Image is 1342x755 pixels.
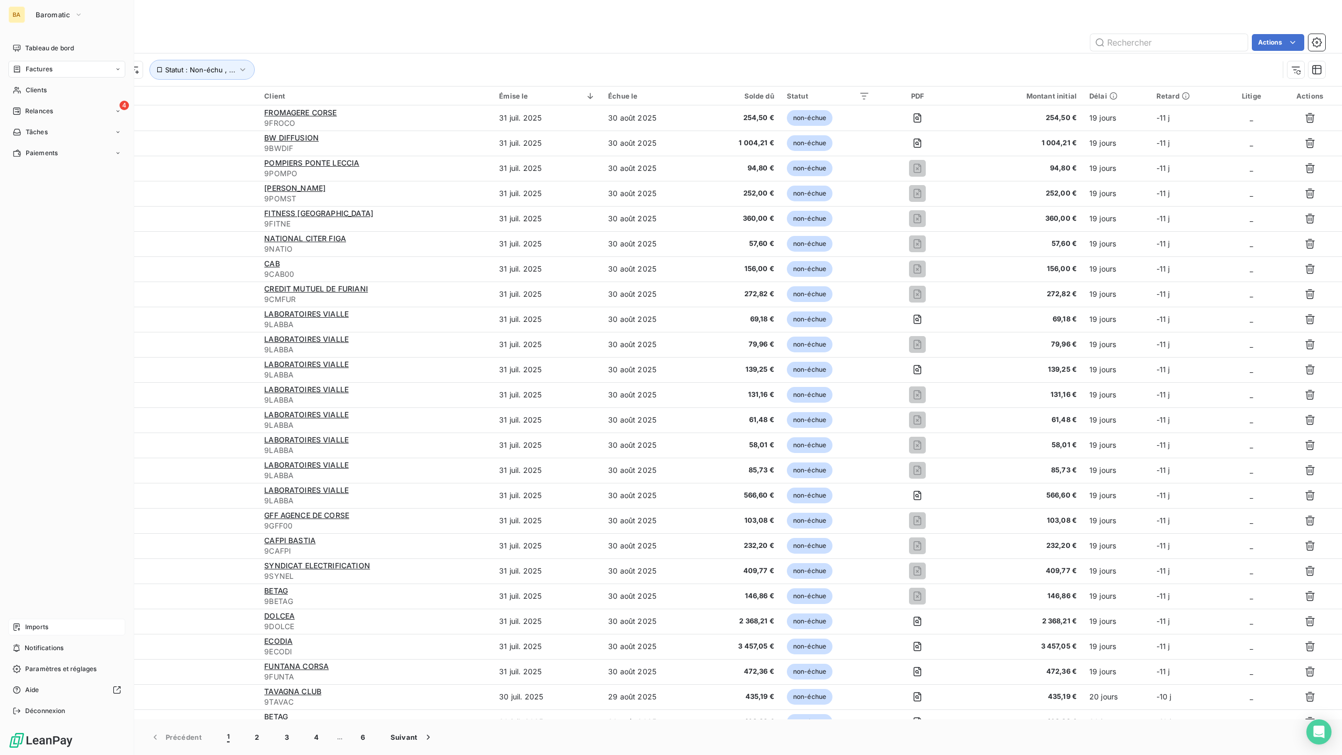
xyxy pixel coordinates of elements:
[264,269,486,279] span: 9CAB00
[708,591,774,601] span: 146,86 €
[1083,458,1150,483] td: 19 jours
[966,213,1077,224] span: 360,00 €
[8,82,125,99] a: Clients
[708,666,774,677] span: 472,36 €
[26,64,52,74] span: Factures
[966,92,1077,100] div: Montant initial
[1156,239,1170,248] span: -11 j
[1083,533,1150,558] td: 19 jours
[493,407,602,433] td: 31 juil. 2025
[1250,440,1253,449] span: _
[1250,516,1253,525] span: _
[966,591,1077,601] span: 146,86 €
[1156,667,1170,676] span: -11 j
[493,433,602,458] td: 31 juil. 2025
[1083,206,1150,231] td: 19 jours
[1156,617,1170,625] span: -11 j
[708,692,774,702] span: 435,19 €
[1250,214,1253,223] span: _
[708,138,774,148] span: 1 004,21 €
[493,709,602,735] td: 30 juil. 2025
[493,483,602,508] td: 31 juil. 2025
[1250,491,1253,500] span: _
[1250,692,1253,701] span: _
[1083,609,1150,634] td: 19 jours
[1083,558,1150,584] td: 19 jours
[787,261,832,277] span: non-échue
[264,108,337,117] span: FROMAGERE CORSE
[1083,483,1150,508] td: 19 jours
[1156,440,1170,449] span: -11 j
[602,433,701,458] td: 30 août 2025
[378,726,446,748] button: Suivant
[264,410,349,419] span: LABORATOIRES VIALLE
[602,483,701,508] td: 30 août 2025
[272,726,301,748] button: 3
[1250,239,1253,248] span: _
[1083,307,1150,332] td: 19 jours
[493,458,602,483] td: 31 juil. 2025
[264,284,368,293] span: CREDIT MUTUEL DE FURIANI
[1083,282,1150,307] td: 19 jours
[708,440,774,450] span: 58,01 €
[264,193,486,204] span: 9POMST
[708,541,774,551] span: 232,20 €
[608,92,695,100] div: Échue le
[264,294,486,305] span: 9CMFUR
[1156,566,1170,575] span: -11 j
[787,488,832,503] span: non-échue
[264,511,349,520] span: GFF AGENCE DE CORSE
[708,113,774,123] span: 254,50 €
[264,596,486,607] span: 9BETAG
[708,239,774,249] span: 57,60 €
[264,697,486,707] span: 9TAVAC
[1284,92,1336,100] div: Actions
[264,420,486,430] span: 9LABBA
[602,609,701,634] td: 30 août 2025
[1232,92,1272,100] div: Litige
[966,163,1077,174] span: 94,80 €
[227,732,230,742] span: 1
[787,613,832,629] span: non-échue
[1083,156,1150,181] td: 19 jours
[493,256,602,282] td: 31 juil. 2025
[499,92,596,100] div: Émise le
[264,571,486,581] span: 9SYNEL
[602,684,701,709] td: 29 août 2025
[602,307,701,332] td: 30 août 2025
[966,390,1077,400] span: 131,16 €
[1156,591,1170,600] span: -11 j
[264,395,486,405] span: 9LABBA
[1083,181,1150,206] td: 19 jours
[602,256,701,282] td: 30 août 2025
[966,641,1077,652] span: 3 457,05 €
[1083,634,1150,659] td: 19 jours
[8,682,125,698] a: Aide
[493,357,602,382] td: 31 juil. 2025
[8,124,125,141] a: Tâches
[602,709,701,735] td: 29 août 2025
[787,538,832,554] span: non-échue
[966,465,1077,476] span: 85,73 €
[264,637,293,645] span: ECODIA
[602,357,701,382] td: 30 août 2025
[708,717,774,727] span: 102,88 €
[1156,466,1170,474] span: -11 j
[25,664,96,674] span: Paramètres et réglages
[331,729,348,746] span: …
[966,264,1077,274] span: 156,00 €
[264,309,349,318] span: LABORATOIRES VIALLE
[8,6,25,23] div: BA
[1156,692,1172,701] span: -10 j
[493,382,602,407] td: 31 juil. 2025
[708,415,774,425] span: 61,48 €
[8,661,125,677] a: Paramètres et réglages
[787,689,832,705] span: non-échue
[787,110,832,126] span: non-échue
[264,662,329,671] span: FUNTANA CORSA
[493,634,602,659] td: 31 juil. 2025
[264,259,279,268] span: CAB
[1252,34,1304,51] button: Actions
[882,92,953,100] div: PDF
[1156,113,1170,122] span: -11 j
